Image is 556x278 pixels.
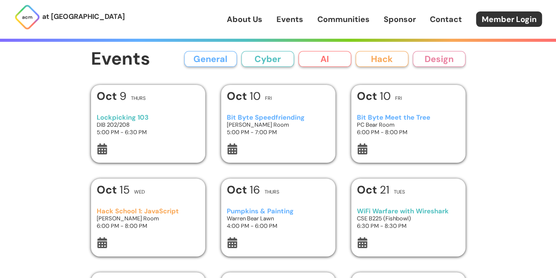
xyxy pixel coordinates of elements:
a: Communities [317,14,370,25]
h3: 6:00 PM - 8:00 PM [97,222,199,230]
h3: Bit Byte Speedfriending [227,114,329,121]
h2: Thurs [131,96,145,101]
h3: Pumpkins & Painting [227,208,329,215]
a: Sponsor [384,14,416,25]
h3: Lockpicking 103 [97,114,199,121]
h3: DIB 202/208 [97,121,199,128]
b: Oct [227,89,250,103]
h2: Thurs [265,190,279,194]
h3: 5:00 PM - 7:00 PM [227,128,329,136]
a: at [GEOGRAPHIC_DATA] [14,4,125,30]
h1: 21 [357,184,389,195]
h1: 16 [227,184,260,195]
button: Hack [356,51,408,67]
h1: 10 [357,91,391,102]
h1: 10 [227,91,261,102]
a: About Us [227,14,262,25]
h3: 4:00 PM - 6:00 PM [227,222,329,230]
h2: Fri [265,96,272,101]
h3: 6:30 PM - 8:30 PM [357,222,459,230]
h3: CSE B225 (Fishbowl) [357,215,459,222]
h3: WiFi Warfare with Wireshark [357,208,459,215]
h2: Wed [134,190,145,194]
h1: Events [91,49,150,69]
h1: 15 [97,184,130,195]
h1: 9 [97,91,127,102]
h2: Tues [394,190,405,194]
b: Oct [227,183,250,197]
img: ACM Logo [14,4,40,30]
h3: [PERSON_NAME] Room [227,121,329,128]
button: Design [413,51,465,67]
b: Oct [97,89,120,103]
b: Oct [357,89,380,103]
button: General [184,51,237,67]
h3: PC Bear Room [357,121,459,128]
h3: 6:00 PM - 8:00 PM [357,128,459,136]
b: Oct [97,183,120,197]
button: Cyber [241,51,294,67]
a: Member Login [476,11,542,27]
a: Events [276,14,303,25]
h3: [PERSON_NAME] Room [97,215,199,222]
a: Contact [430,14,462,25]
h2: Fri [395,96,402,101]
h3: Bit Byte Meet the Tree [357,114,459,121]
button: AI [298,51,351,67]
b: Oct [357,183,380,197]
h3: Hack School 1: JavaScript [97,208,199,215]
h3: Warren Bear Lawn [227,215,329,222]
h3: 5:00 PM - 6:30 PM [97,128,199,136]
p: at [GEOGRAPHIC_DATA] [42,11,125,22]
